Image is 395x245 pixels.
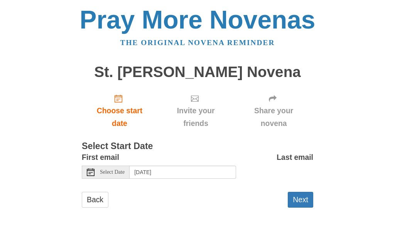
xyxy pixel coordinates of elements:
[288,192,313,208] button: Next
[82,88,157,134] a: Choose start date
[100,169,125,175] span: Select Date
[157,88,234,134] div: Click "Next" to confirm your start date first.
[82,192,108,208] a: Back
[277,151,313,164] label: Last email
[89,104,150,130] span: Choose start date
[80,5,316,34] a: Pray More Novenas
[120,39,275,47] a: The original novena reminder
[82,64,313,81] h1: St. [PERSON_NAME] Novena
[82,141,313,151] h3: Select Start Date
[82,151,119,164] label: First email
[165,104,226,130] span: Invite your friends
[242,104,306,130] span: Share your novena
[234,88,313,134] div: Click "Next" to confirm your start date first.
